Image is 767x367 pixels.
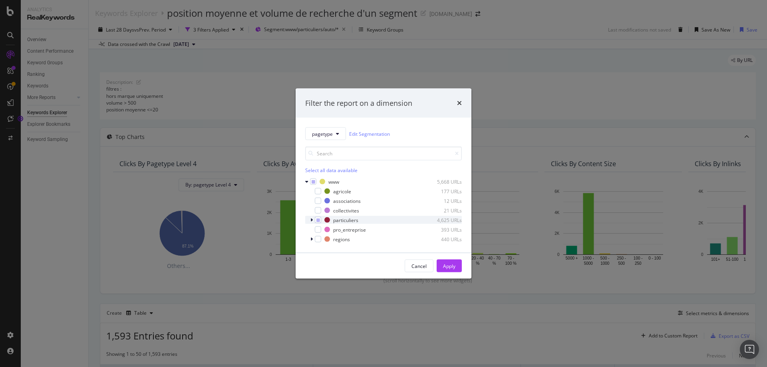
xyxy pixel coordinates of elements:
[305,147,462,161] input: Search
[423,216,462,223] div: 4,625 URLs
[443,262,455,269] div: Apply
[405,260,433,272] button: Cancel
[305,98,412,108] div: Filter the report on a dimension
[305,127,346,140] button: pagetype
[423,207,462,214] div: 21 URLs
[411,262,427,269] div: Cancel
[333,216,358,223] div: particuliers
[333,236,350,242] div: regions
[423,188,462,194] div: 177 URLs
[423,226,462,233] div: 393 URLs
[333,207,359,214] div: collectivites
[305,167,462,174] div: Select all data available
[312,130,333,137] span: pagetype
[296,88,471,279] div: modal
[423,236,462,242] div: 440 URLs
[457,98,462,108] div: times
[437,260,462,272] button: Apply
[423,197,462,204] div: 12 URLs
[333,226,366,233] div: pro_entreprise
[333,197,361,204] div: associations
[349,129,390,138] a: Edit Segmentation
[328,178,339,185] div: www
[333,188,351,194] div: agricole
[423,178,462,185] div: 5,668 URLs
[740,340,759,359] div: Open Intercom Messenger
